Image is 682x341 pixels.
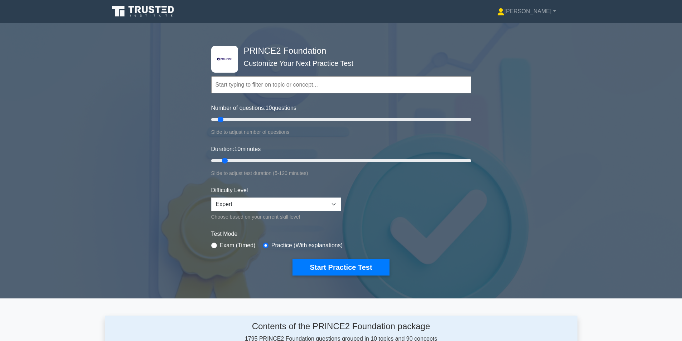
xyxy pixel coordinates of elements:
[480,4,573,19] a: [PERSON_NAME]
[292,259,389,276] button: Start Practice Test
[211,230,471,238] label: Test Mode
[211,128,471,136] div: Slide to adjust number of questions
[241,46,436,56] h4: PRINCE2 Foundation
[271,241,343,250] label: Practice (With explanations)
[211,145,261,154] label: Duration: minutes
[234,146,241,152] span: 10
[211,169,471,177] div: Slide to adjust test duration (5-120 minutes)
[211,76,471,93] input: Start typing to filter on topic or concept...
[211,104,296,112] label: Number of questions: questions
[211,186,248,195] label: Difficulty Level
[266,105,272,111] span: 10
[173,321,510,332] h4: Contents of the PRINCE2 Foundation package
[211,213,341,221] div: Choose based on your current skill level
[220,241,256,250] label: Exam (Timed)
